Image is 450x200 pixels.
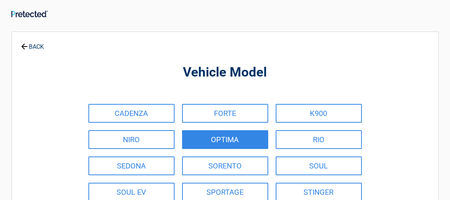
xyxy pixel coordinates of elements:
[11,11,48,17] img: Main Logo
[276,130,362,149] a: RIO
[53,64,397,81] h2: Vehicle Model
[182,130,268,149] a: OPTIMA
[19,37,46,50] a: BACK
[276,104,362,123] a: K900
[182,156,268,175] a: SORENTO
[276,156,362,175] a: SOUL
[182,104,268,123] a: FORTE
[88,156,175,175] a: SEDONA
[88,130,175,149] a: NIRO
[88,104,175,123] a: CADENZA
